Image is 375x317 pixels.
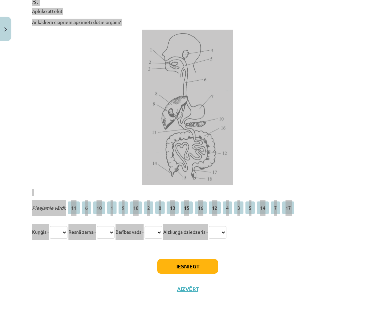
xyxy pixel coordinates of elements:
[271,201,280,214] span: 7
[68,201,80,214] span: 11
[245,201,255,214] span: 5
[93,201,105,214] span: 10
[82,201,91,214] span: 6
[234,201,243,214] span: 3
[32,19,343,26] p: Ar kādiem ciapriem apzīmēti dotie orgāni?
[257,201,269,214] span: 14
[32,229,49,235] span: Kuņģis -
[144,201,153,214] span: 2
[175,286,200,292] button: Aizvērt
[163,229,208,235] span: Aizkuņģa dziedzeris -
[155,201,165,214] span: 8
[68,229,96,235] span: Resnā zarna -
[107,201,117,214] span: 1
[209,201,221,214] span: 12
[181,201,193,214] span: 15
[130,201,142,214] span: 18
[282,201,294,214] span: 17
[195,201,207,214] span: 16
[116,229,144,235] span: Barības vads -
[32,205,66,211] span: Pieejamie vārdi:
[4,27,7,32] img: icon-close-lesson-0947bae3869378f0d4975bcd49f059093ad1ed9edebbc8119c70593378902aed.svg
[119,201,128,214] span: 9
[223,201,232,214] span: 4
[32,8,343,15] p: Aplūko attēlu!
[157,259,218,274] button: Iesniegt
[167,201,179,214] span: 13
